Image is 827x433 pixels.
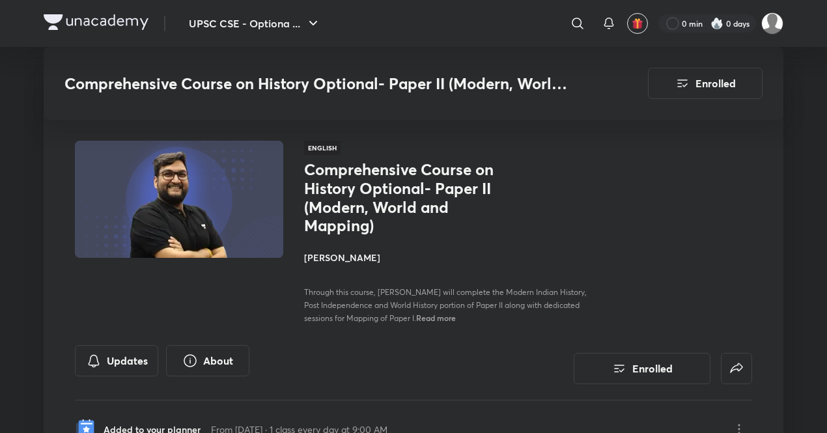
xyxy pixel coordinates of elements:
button: Enrolled [648,68,763,99]
span: Through this course, [PERSON_NAME] will complete the Modern Indian History, Post Independence and... [304,287,587,323]
img: Gaurav Chauhan [761,12,783,35]
button: false [721,353,752,384]
img: Company Logo [44,14,148,30]
button: Enrolled [574,353,710,384]
img: avatar [632,18,643,29]
h4: [PERSON_NAME] [304,251,596,264]
button: UPSC CSE - Optiona ... [181,10,329,36]
button: About [166,345,249,376]
img: streak [710,17,723,30]
h1: Comprehensive Course on History Optional- Paper II (Modern, World and Mapping) [304,160,517,235]
img: Thumbnail [73,139,285,259]
a: Company Logo [44,14,148,33]
h3: Comprehensive Course on History Optional- Paper II (Modern, World and Mapping) [64,74,574,93]
span: Read more [416,313,456,323]
button: Updates [75,345,158,376]
span: English [304,141,341,155]
button: avatar [627,13,648,34]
